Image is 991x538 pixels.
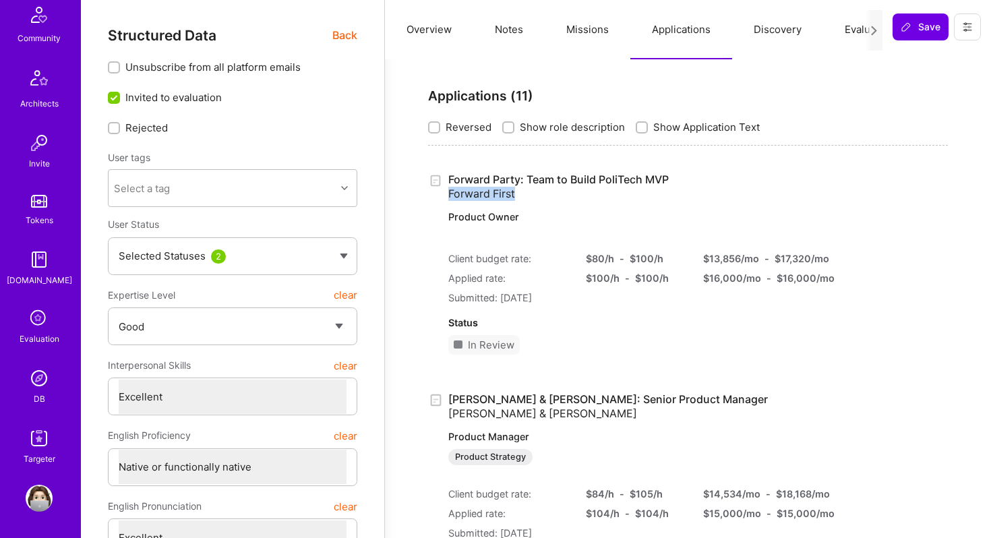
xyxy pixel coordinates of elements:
[703,506,761,520] div: $ 15,000 /mo
[428,392,444,408] i: icon Application
[34,392,45,406] div: DB
[114,181,170,196] div: Select a tag
[775,251,829,266] div: $ 17,320 /mo
[448,271,570,285] div: Applied rate:
[703,271,761,285] div: $ 16,000 /mo
[893,13,949,40] button: Save
[428,88,533,104] strong: Applications ( 11 )
[448,449,533,465] div: Product Strategy
[635,506,669,520] div: $ 104 /h
[625,271,630,285] div: -
[108,283,175,307] span: Expertise Level
[125,90,222,104] span: Invited to evaluation
[26,306,52,332] i: icon SelectionTeam
[703,251,759,266] div: $ 13,856 /mo
[620,251,624,266] div: -
[777,271,835,285] div: $ 16,000 /mo
[31,195,47,208] img: tokens
[108,423,191,448] span: English Proficiency
[340,253,348,259] img: caret
[586,271,620,285] div: $ 100 /h
[630,487,663,501] div: $ 105 /h
[776,487,830,501] div: $ 18,168 /mo
[108,494,202,518] span: English Pronunciation
[341,185,348,191] i: icon Chevron
[108,353,191,378] span: Interpersonal Skills
[211,249,226,264] div: 2
[703,487,760,501] div: $ 14,534 /mo
[448,430,804,444] p: Product Manager
[653,120,760,134] span: Show Application Text
[620,487,624,501] div: -
[448,506,570,520] div: Applied rate:
[448,291,804,305] div: Submitted: [DATE]
[520,120,625,134] span: Show role description
[764,251,769,266] div: -
[428,392,448,408] div: Created
[901,20,940,34] span: Save
[108,151,150,164] label: User tags
[119,249,206,262] span: Selected Statuses
[448,210,804,224] p: Product Owner
[22,485,56,512] a: User Avatar
[448,487,570,501] div: Client budget rate:
[448,392,804,466] a: [PERSON_NAME] & [PERSON_NAME]: Senior Product Manager[PERSON_NAME] & [PERSON_NAME]Product Manager...
[26,213,53,227] div: Tokens
[26,129,53,156] img: Invite
[20,96,59,111] div: Architects
[18,31,61,45] div: Community
[446,120,491,134] span: Reversed
[26,365,53,392] img: Admin Search
[448,251,570,266] div: Client budget rate:
[334,353,357,378] button: clear
[586,506,620,520] div: $ 104 /h
[468,338,514,352] div: In Review
[20,332,59,346] div: Evaluation
[26,485,53,512] img: User Avatar
[448,316,804,330] div: Status
[767,271,771,285] div: -
[428,173,444,189] i: icon Application
[26,425,53,452] img: Skill Targeter
[108,27,216,44] span: Structured Data
[125,60,301,74] span: Unsubscribe from all platform emails
[766,487,771,501] div: -
[625,506,630,520] div: -
[448,173,804,230] a: Forward Party: Team to Build PoliTech MVPForward FirstProduct Owner
[777,506,835,520] div: $ 15,000 /mo
[108,218,159,230] span: User Status
[26,246,53,273] img: guide book
[586,487,614,501] div: $ 84 /h
[428,173,448,188] div: Created
[332,27,357,44] span: Back
[7,273,72,287] div: [DOMAIN_NAME]
[334,494,357,518] button: clear
[125,121,168,135] span: Rejected
[869,26,879,36] i: icon Next
[24,452,55,466] div: Targeter
[448,187,515,200] span: Forward First
[630,251,663,266] div: $ 100 /h
[448,407,637,420] span: [PERSON_NAME] & [PERSON_NAME]
[635,271,669,285] div: $ 100 /h
[334,283,357,307] button: clear
[767,506,771,520] div: -
[334,423,357,448] button: clear
[23,64,55,96] img: Architects
[586,251,614,266] div: $ 80 /h
[29,156,50,171] div: Invite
